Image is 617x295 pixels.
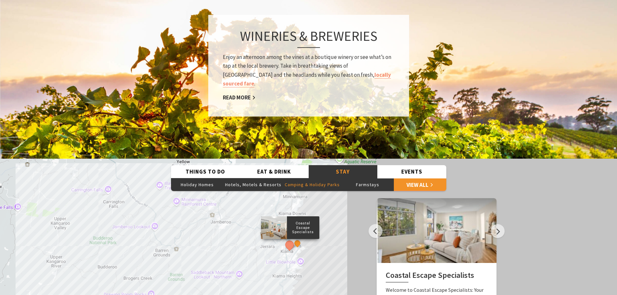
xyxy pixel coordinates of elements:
button: See detail about Coastal Escape Specialists [283,239,295,251]
button: Camping & Holiday Parks [283,178,341,191]
button: Farmstays [341,178,394,191]
a: locally sourced fare [223,71,391,87]
button: Events [377,165,446,178]
button: Eat & Drink [240,165,309,178]
button: Hotels, Motels & Resorts [223,178,283,191]
button: Holiday Homes [171,178,223,191]
p: Enjoy an afternoon among the vines at a boutique winery or see what’s on tap at the local brewery... [223,53,394,88]
button: Next [491,224,505,238]
button: Things To Do [171,165,240,178]
a: View All [394,178,446,191]
p: Coastal Escape Specialists [287,221,319,235]
h3: Wineries & Breweries [223,28,394,48]
button: Stay [309,165,378,178]
h2: Coastal Escape Specialists [386,271,487,282]
button: Previous [369,224,383,238]
a: Read More [223,94,256,101]
button: See detail about South Coast Holidays [293,239,302,247]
